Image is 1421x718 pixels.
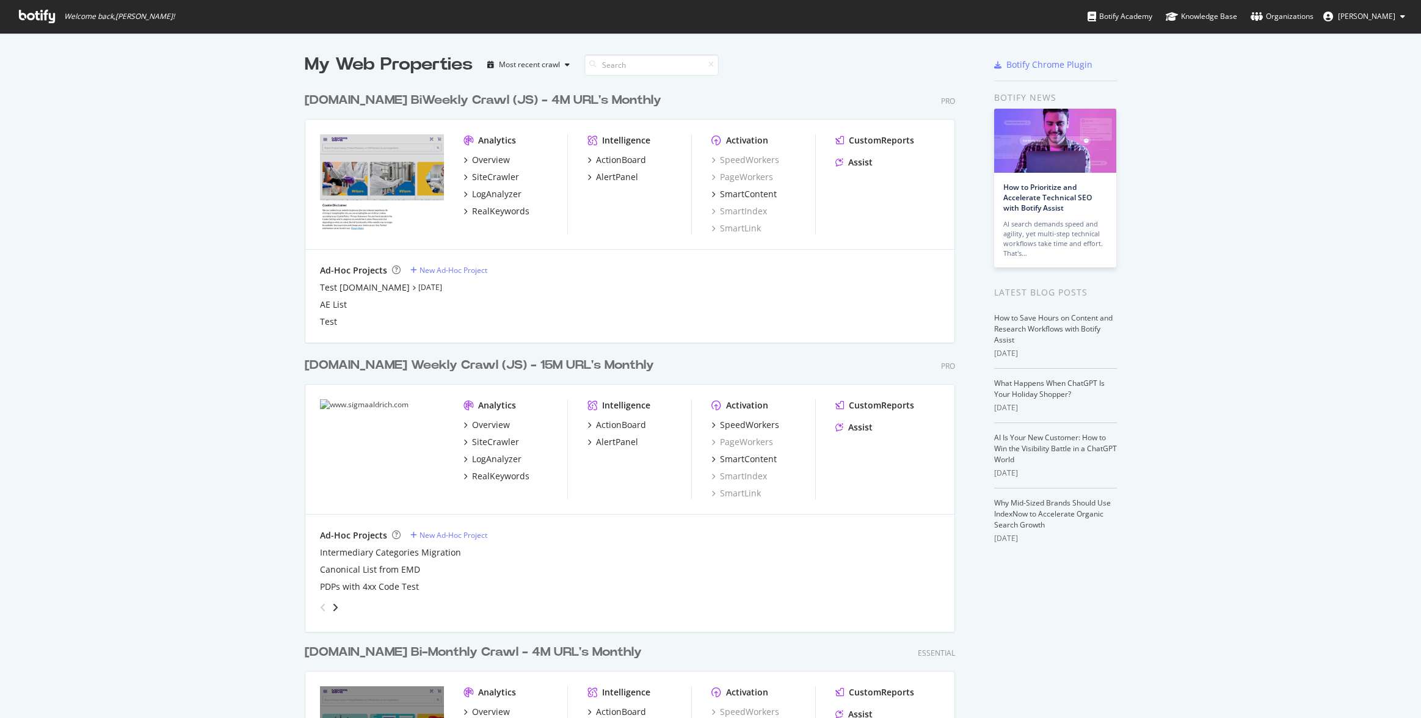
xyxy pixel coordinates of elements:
[587,154,646,166] a: ActionBoard
[602,686,650,698] div: Intelligence
[711,453,777,465] a: SmartContent
[472,706,510,718] div: Overview
[320,299,347,311] div: AE List
[320,564,420,576] a: Canonical List from EMD
[596,706,646,718] div: ActionBoard
[410,265,487,275] a: New Ad-Hoc Project
[472,205,529,217] div: RealKeywords
[331,601,340,614] div: angle-right
[994,402,1117,413] div: [DATE]
[320,529,387,542] div: Ad-Hoc Projects
[596,436,638,448] div: AlertPanel
[596,171,638,183] div: AlertPanel
[463,205,529,217] a: RealKeywords
[994,468,1117,479] div: [DATE]
[835,399,914,412] a: CustomReports
[994,109,1116,173] img: How to Prioritize and Accelerate Technical SEO with Botify Assist
[994,432,1117,465] a: AI Is Your New Customer: How to Win the Visibility Battle in a ChatGPT World
[320,581,419,593] a: PDPs with 4xx Code Test
[720,453,777,465] div: SmartContent
[941,96,955,106] div: Pro
[711,171,773,183] div: PageWorkers
[463,154,510,166] a: Overview
[1003,182,1092,213] a: How to Prioritize and Accelerate Technical SEO with Botify Assist
[478,134,516,147] div: Analytics
[849,686,914,698] div: CustomReports
[835,421,873,433] a: Assist
[584,54,719,76] input: Search
[320,264,387,277] div: Ad-Hoc Projects
[711,436,773,448] a: PageWorkers
[410,530,487,540] a: New Ad-Hoc Project
[711,222,761,234] a: SmartLink
[472,171,519,183] div: SiteCrawler
[472,419,510,431] div: Overview
[320,399,444,499] img: www.sigmaaldrich.com
[994,348,1117,359] div: [DATE]
[463,171,519,183] a: SiteCrawler
[472,154,510,166] div: Overview
[994,91,1117,104] div: Botify news
[472,188,522,200] div: LogAnalyzer
[587,419,646,431] a: ActionBoard
[463,419,510,431] a: Overview
[463,188,522,200] a: LogAnalyzer
[1338,11,1395,21] span: michael boyle
[587,436,638,448] a: AlertPanel
[463,706,510,718] a: Overview
[320,281,410,294] div: Test [DOMAIN_NAME]
[463,453,522,465] a: LogAnalyzer
[305,92,666,109] a: [DOMAIN_NAME] BiWeekly Crawl (JS) - 4M URL's Monthly
[472,436,519,448] div: SiteCrawler
[305,644,647,661] a: [DOMAIN_NAME] Bi-Monthly Crawl - 4M URL's Monthly
[315,598,331,617] div: angle-left
[602,134,650,147] div: Intelligence
[482,55,575,74] button: Most recent crawl
[305,644,642,661] div: [DOMAIN_NAME] Bi-Monthly Crawl - 4M URL's Monthly
[305,357,659,374] a: [DOMAIN_NAME] Weekly Crawl (JS) - 15M URL's Monthly
[726,686,768,698] div: Activation
[478,686,516,698] div: Analytics
[320,134,444,233] img: merckmillipore.com
[1003,219,1107,258] div: AI search demands speed and agility, yet multi-step technical workflows take time and effort. Tha...
[994,498,1111,530] a: Why Mid-Sized Brands Should Use IndexNow to Accelerate Organic Search Growth
[320,546,461,559] div: Intermediary Categories Migration
[499,61,560,68] div: Most recent crawl
[711,154,779,166] a: SpeedWorkers
[848,156,873,169] div: Assist
[305,357,654,374] div: [DOMAIN_NAME] Weekly Crawl (JS) - 15M URL's Monthly
[1251,10,1314,23] div: Organizations
[848,421,873,433] div: Assist
[711,470,767,482] a: SmartIndex
[587,706,646,718] a: ActionBoard
[835,156,873,169] a: Assist
[711,205,767,217] a: SmartIndex
[478,399,516,412] div: Analytics
[994,286,1117,299] div: Latest Blog Posts
[711,419,779,431] a: SpeedWorkers
[711,706,779,718] a: SpeedWorkers
[711,487,761,499] a: SmartLink
[849,134,914,147] div: CustomReports
[1006,59,1092,71] div: Botify Chrome Plugin
[305,92,661,109] div: [DOMAIN_NAME] BiWeekly Crawl (JS) - 4M URL's Monthly
[1166,10,1237,23] div: Knowledge Base
[835,686,914,698] a: CustomReports
[941,361,955,371] div: Pro
[463,470,529,482] a: RealKeywords
[849,399,914,412] div: CustomReports
[720,188,777,200] div: SmartContent
[720,419,779,431] div: SpeedWorkers
[463,436,519,448] a: SiteCrawler
[305,53,473,77] div: My Web Properties
[320,316,337,328] a: Test
[994,59,1092,71] a: Botify Chrome Plugin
